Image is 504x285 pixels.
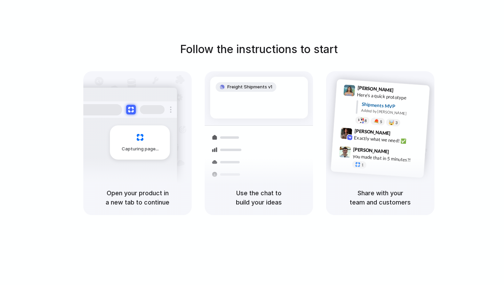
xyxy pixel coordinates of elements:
[361,101,425,112] div: Shipments MVP
[354,134,422,146] div: Exactly what we need! ✅
[122,146,160,152] span: Capturing page
[395,121,398,125] span: 3
[389,120,395,125] div: 🤯
[396,87,410,96] span: 9:41 AM
[353,146,389,156] span: [PERSON_NAME]
[334,188,426,207] h5: Share with your team and customers
[180,41,338,58] h1: Follow the instructions to start
[391,149,405,157] span: 9:47 AM
[357,91,425,103] div: Here's a quick prototype
[357,84,394,94] span: [PERSON_NAME]
[393,131,407,139] span: 9:42 AM
[92,188,183,207] h5: Open your product in a new tab to continue
[361,163,364,167] span: 1
[364,119,367,123] span: 8
[361,108,424,117] div: Added by [PERSON_NAME]
[227,84,272,90] span: Freight Shipments v1
[380,120,382,124] span: 5
[213,188,305,207] h5: Use the chat to build your ideas
[354,127,391,137] span: [PERSON_NAME]
[352,153,421,164] div: you made that in 5 minutes?!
